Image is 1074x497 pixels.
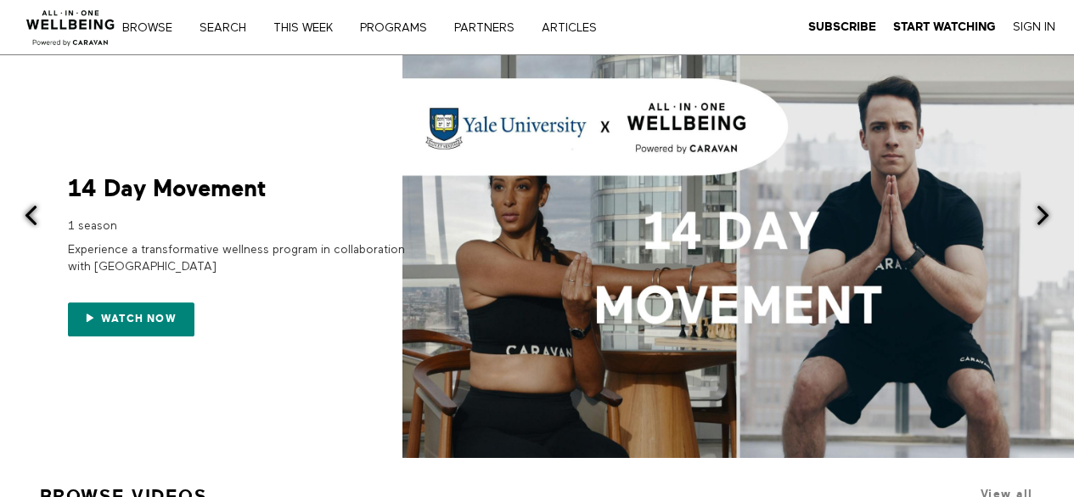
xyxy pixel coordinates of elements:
[893,20,996,35] a: Start Watching
[267,22,351,34] a: THIS WEEK
[808,20,876,35] a: Subscribe
[808,20,876,33] strong: Subscribe
[116,22,190,34] a: Browse
[194,22,264,34] a: Search
[134,19,632,36] nav: Primary
[893,20,996,33] strong: Start Watching
[1013,20,1055,35] a: Sign In
[536,22,615,34] a: ARTICLES
[354,22,445,34] a: PROGRAMS
[448,22,532,34] a: PARTNERS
